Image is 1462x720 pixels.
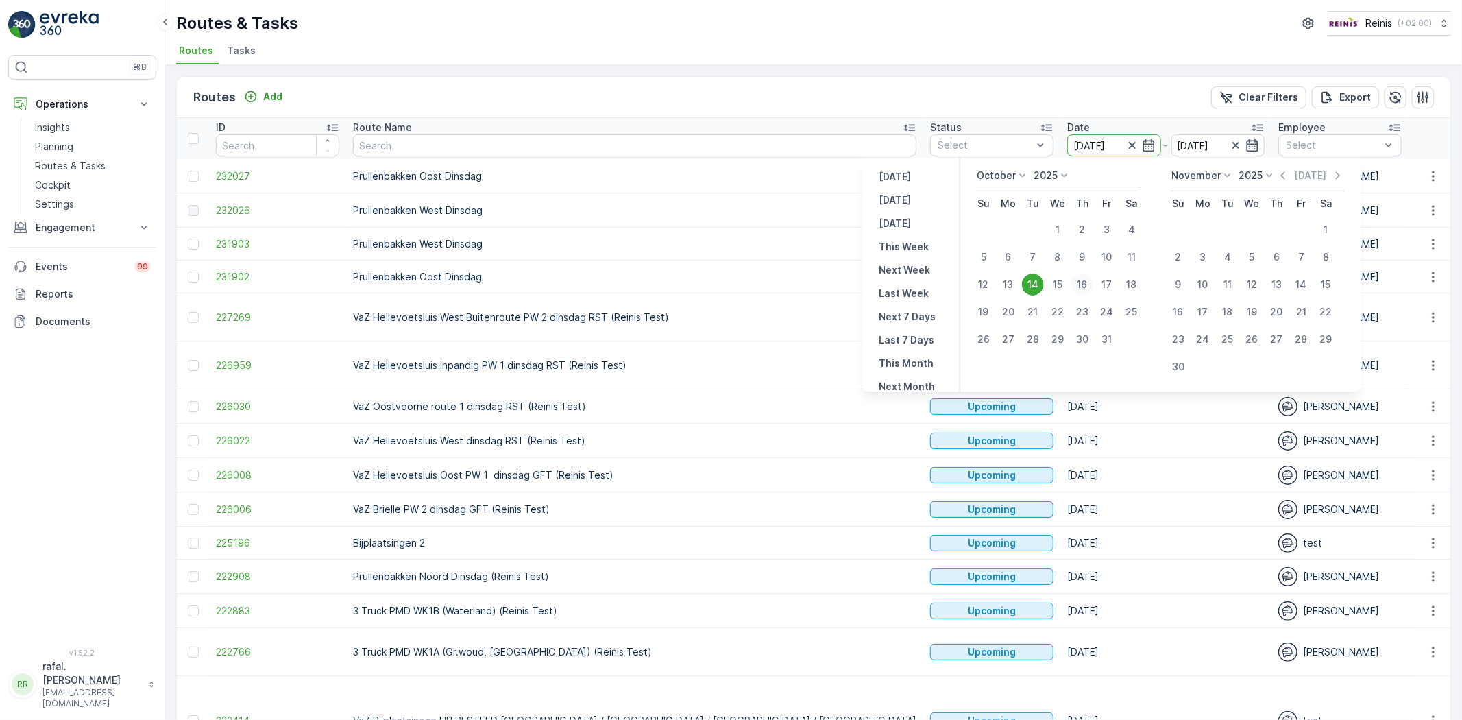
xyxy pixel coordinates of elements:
[8,660,156,709] button: RRrafal.[PERSON_NAME][EMAIL_ADDRESS][DOMAIN_NAME]
[1119,191,1144,216] th: Saturday
[873,379,940,395] button: Next Month
[1060,628,1271,676] td: [DATE]
[973,274,995,296] div: 12
[1060,458,1271,492] td: [DATE]
[1021,191,1045,216] th: Tuesday
[1067,121,1090,134] p: Date
[176,12,298,34] p: Routes & Tasks
[353,468,916,482] p: VaZ Hellevoetsluis Oost PW 1 dinsdag GFT (Reinis Test)
[216,604,339,618] span: 222883
[930,467,1053,483] button: Upcoming
[35,140,73,154] p: Planning
[137,261,148,272] p: 99
[1278,397,1402,416] div: [PERSON_NAME]
[973,301,995,323] div: 19
[188,647,199,658] div: Toggle Row Selected
[1241,328,1263,350] div: 26
[1211,86,1306,108] button: Clear Filters
[879,333,934,347] p: Last 7 Days
[968,468,1016,482] p: Upcoming
[29,176,156,195] a: Cockpit
[930,535,1053,551] button: Upcoming
[930,568,1053,585] button: Upcoming
[1278,121,1326,134] p: Employee
[938,139,1032,152] p: Select
[216,204,339,217] a: 232026
[930,433,1053,449] button: Upcoming
[1067,134,1161,156] input: dd/mm/yyyy
[1241,274,1263,296] div: 12
[1315,219,1337,241] div: 1
[1266,274,1288,296] div: 13
[1071,274,1093,296] div: 16
[263,90,282,104] p: Add
[216,645,339,659] a: 222766
[188,205,199,216] div: Toggle Row Selected
[1278,567,1297,586] img: svg%3e
[873,169,916,185] button: Yesterday
[1291,301,1313,323] div: 21
[1060,527,1271,560] td: [DATE]
[1047,219,1069,241] div: 1
[1167,356,1189,378] div: 30
[188,312,199,323] div: Toggle Row Selected
[968,570,1016,584] p: Upcoming
[1265,191,1289,216] th: Thursday
[1060,492,1271,527] td: [DATE]
[1096,328,1118,350] div: 31
[36,260,126,274] p: Events
[1339,91,1371,104] p: Export
[216,503,339,516] a: 226006
[973,328,995,350] div: 26
[1217,246,1239,268] div: 4
[216,536,339,550] span: 225196
[36,287,151,301] p: Reports
[1278,533,1402,553] div: test
[193,88,236,107] p: Routes
[973,246,995,268] div: 5
[216,311,339,324] span: 227269
[1022,274,1044,296] div: 14
[1192,328,1214,350] div: 24
[36,221,129,235] p: Engagement
[1217,328,1239,350] div: 25
[29,195,156,214] a: Settings
[1034,169,1058,182] p: 2025
[1315,246,1337,268] div: 8
[1215,191,1240,216] th: Tuesday
[1278,567,1402,586] div: [PERSON_NAME]
[1045,191,1070,216] th: Wednesday
[968,503,1016,516] p: Upcoming
[1192,301,1214,323] div: 17
[8,11,36,38] img: logo
[216,400,339,413] a: 226030
[1278,431,1297,451] img: svg%3e
[1278,466,1297,485] img: svg%3e
[1164,137,1169,154] p: -
[1167,274,1189,296] div: 9
[1314,191,1339,216] th: Saturday
[188,571,199,582] div: Toggle Row Selected
[188,605,199,616] div: Toggle Row Selected
[8,91,156,118] button: Operations
[1278,500,1402,519] div: [PERSON_NAME]
[1071,328,1093,350] div: 30
[930,398,1053,415] button: Upcoming
[1266,246,1288,268] div: 6
[353,359,916,372] p: VaZ Hellevoetsluis inpandig PW 1 dinsdag RST (Reinis Test)
[216,468,339,482] a: 226008
[1071,301,1093,323] div: 23
[29,137,156,156] a: Planning
[188,239,199,250] div: Toggle Row Selected
[1291,328,1313,350] div: 28
[1167,246,1189,268] div: 2
[968,645,1016,659] p: Upcoming
[1096,274,1118,296] div: 17
[968,536,1016,550] p: Upcoming
[1071,219,1093,241] div: 2
[873,285,934,302] button: Last Week
[353,169,916,183] p: Prullenbakken Oost Dinsdag
[930,501,1053,518] button: Upcoming
[1286,139,1380,152] p: Select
